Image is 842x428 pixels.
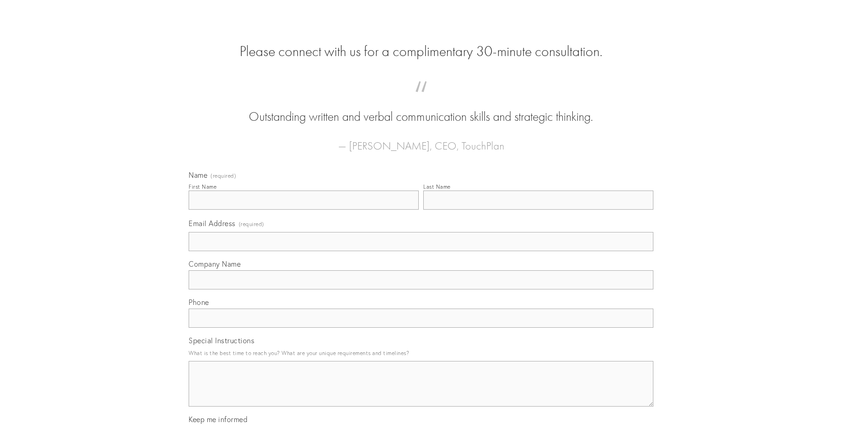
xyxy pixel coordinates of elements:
span: Special Instructions [189,336,254,345]
h2: Please connect with us for a complimentary 30-minute consultation. [189,43,653,60]
div: Last Name [423,183,451,190]
span: Phone [189,298,209,307]
div: First Name [189,183,216,190]
span: Email Address [189,219,236,228]
span: Name [189,170,207,180]
span: Keep me informed [189,415,247,424]
span: Company Name [189,259,241,268]
span: “ [203,90,639,108]
figcaption: — [PERSON_NAME], CEO, TouchPlan [203,126,639,155]
span: (required) [210,173,236,179]
p: What is the best time to reach you? What are your unique requirements and timelines? [189,347,653,359]
span: (required) [239,218,264,230]
blockquote: Outstanding written and verbal communication skills and strategic thinking. [203,90,639,126]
